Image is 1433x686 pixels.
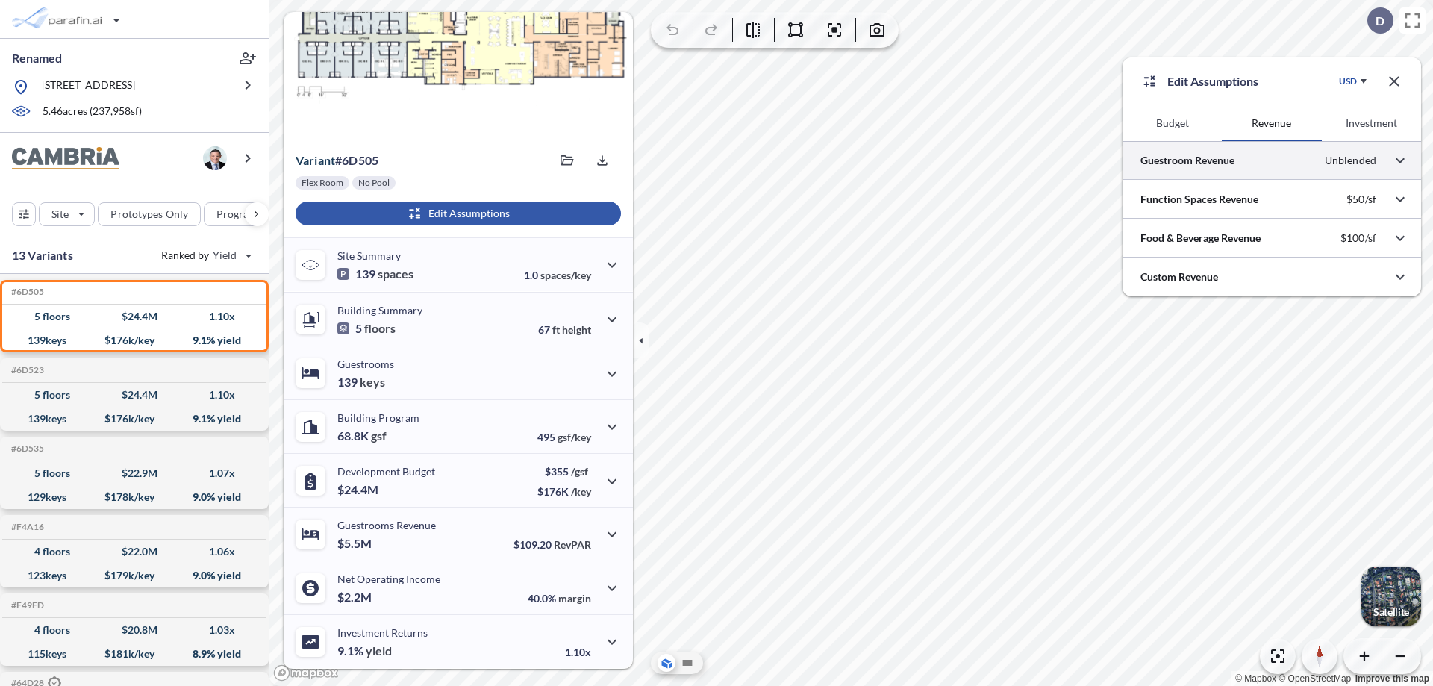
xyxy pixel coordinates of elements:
img: user logo [203,146,227,170]
span: /key [571,485,591,498]
p: Satellite [1373,606,1409,618]
p: $176K [537,485,591,498]
button: Ranked by Yield [149,243,261,267]
a: OpenStreetMap [1279,673,1351,684]
p: 495 [537,431,591,443]
img: BrandImage [12,147,119,170]
button: Edit Assumptions [296,202,621,225]
a: Mapbox homepage [273,664,339,682]
span: /gsf [571,465,588,478]
img: Switcher Image [1361,567,1421,626]
p: 1.0 [524,269,591,281]
p: $50/sf [1346,193,1376,206]
span: spaces [378,266,413,281]
button: Revenue [1222,105,1321,141]
button: Prototypes Only [98,202,201,226]
p: 139 [337,375,385,390]
p: No Pool [358,177,390,189]
p: 9.1% [337,643,392,658]
button: Aerial View [658,654,675,672]
p: $5.5M [337,536,374,551]
p: Renamed [12,50,62,66]
p: Prototypes Only [110,207,188,222]
p: Development Budget [337,465,435,478]
p: $2.2M [337,590,374,605]
p: 5.46 acres ( 237,958 sf) [43,104,142,120]
h5: Click to copy the code [8,365,44,375]
button: Budget [1123,105,1222,141]
span: Variant [296,153,335,167]
button: Switcher ImageSatellite [1361,567,1421,626]
h5: Click to copy the code [8,522,44,532]
p: [STREET_ADDRESS] [42,78,135,96]
span: keys [360,375,385,390]
p: 67 [538,323,591,336]
a: Mapbox [1235,673,1276,684]
span: gsf [371,428,387,443]
span: Yield [213,248,237,263]
p: Food & Beverage Revenue [1140,231,1261,246]
p: D [1376,14,1384,28]
p: Edit Assumptions [1167,72,1258,90]
p: $100/sf [1340,231,1376,245]
p: Investment Returns [337,626,428,639]
p: Guestrooms [337,358,394,370]
p: 5 [337,321,396,336]
p: Custom Revenue [1140,269,1218,284]
span: margin [558,592,591,605]
p: 13 Variants [12,246,73,264]
p: $24.4M [337,482,381,497]
span: RevPAR [554,538,591,551]
p: 1.10x [565,646,591,658]
p: 139 [337,266,413,281]
h5: Click to copy the code [8,287,44,297]
button: Site Plan [678,654,696,672]
span: height [562,323,591,336]
p: $355 [537,465,591,478]
p: $109.20 [513,538,591,551]
p: Building Program [337,411,419,424]
button: Site [39,202,95,226]
p: Site [51,207,69,222]
a: Improve this map [1355,673,1429,684]
p: Function Spaces Revenue [1140,192,1258,207]
h5: Click to copy the code [8,443,44,454]
span: spaces/key [540,269,591,281]
p: Building Summary [337,304,422,317]
p: # 6d505 [296,153,378,168]
h5: Click to copy the code [8,600,44,611]
p: Guestrooms Revenue [337,519,436,531]
span: gsf/key [558,431,591,443]
p: Flex Room [302,177,343,189]
button: Program [204,202,284,226]
p: Net Operating Income [337,573,440,585]
span: floors [364,321,396,336]
span: ft [552,323,560,336]
button: Investment [1322,105,1421,141]
span: yield [366,643,392,658]
p: Program [216,207,258,222]
p: 68.8K [337,428,387,443]
div: USD [1339,75,1357,87]
p: 40.0% [528,592,591,605]
p: Site Summary [337,249,401,262]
